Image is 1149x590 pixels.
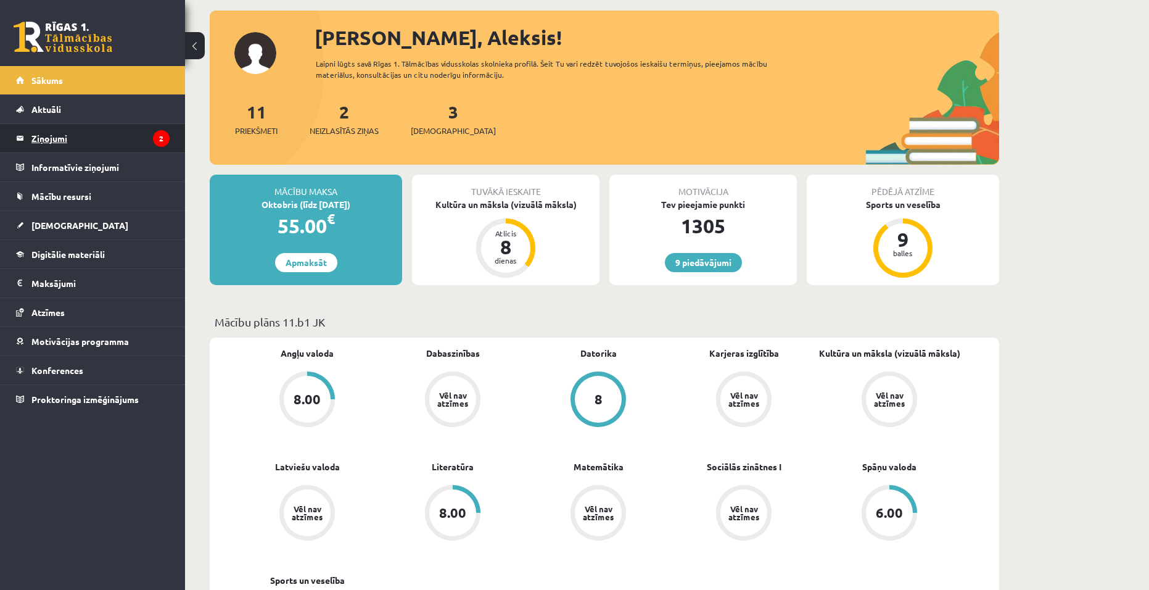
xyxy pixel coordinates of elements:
[234,485,380,543] a: Vēl nav atzīmes
[210,211,402,241] div: 55.00
[432,460,474,473] a: Literatūra
[234,372,380,430] a: 8.00
[709,347,779,360] a: Karjeras izglītība
[412,198,599,280] a: Kultūra un māksla (vizuālā māksla) Atlicis 8 dienas
[31,394,139,405] span: Proktoringa izmēģinājums
[525,485,671,543] a: Vēl nav atzīmes
[327,210,335,228] span: €
[487,230,524,237] div: Atlicis
[16,298,170,326] a: Atzīmes
[487,257,524,264] div: dienas
[727,505,761,521] div: Vēl nav atzīmes
[31,124,170,152] legend: Ziņojumi
[595,393,603,406] div: 8
[412,175,599,198] div: Tuvākā ieskaite
[574,460,624,473] a: Matemātika
[727,391,761,407] div: Vēl nav atzīmes
[316,58,789,80] div: Laipni lūgts savā Rīgas 1. Tālmācības vidusskolas skolnieka profilā. Šeit Tu vari redzēt tuvojošo...
[707,460,781,473] a: Sociālās zinātnes I
[439,506,466,520] div: 8.00
[14,22,112,52] a: Rīgas 1. Tālmācības vidusskola
[210,175,402,198] div: Mācību maksa
[411,125,496,137] span: [DEMOGRAPHIC_DATA]
[31,104,61,115] span: Aktuāli
[281,347,334,360] a: Angļu valoda
[275,253,337,272] a: Apmaksāt
[290,505,324,521] div: Vēl nav atzīmes
[16,240,170,268] a: Digitālie materiāli
[31,365,83,376] span: Konferences
[31,336,129,347] span: Motivācijas programma
[862,460,916,473] a: Spāņu valoda
[380,372,525,430] a: Vēl nav atzīmes
[31,191,91,202] span: Mācību resursi
[817,372,962,430] a: Vēl nav atzīmes
[315,23,999,52] div: [PERSON_NAME], Aleksis!
[665,253,742,272] a: 9 piedāvājumi
[807,175,999,198] div: Pēdējā atzīme
[609,211,797,241] div: 1305
[31,269,170,297] legend: Maksājumi
[31,75,63,86] span: Sākums
[153,130,170,147] i: 2
[210,198,402,211] div: Oktobris (līdz [DATE])
[16,385,170,413] a: Proktoringa izmēģinājums
[819,347,960,360] a: Kultūra un māksla (vizuālā māksla)
[31,249,105,260] span: Digitālie materiāli
[580,347,617,360] a: Datorika
[380,485,525,543] a: 8.00
[215,314,994,330] p: Mācību plāns 11.b1 JK
[609,175,797,198] div: Motivācija
[807,198,999,280] a: Sports un veselība 9 balles
[435,391,470,407] div: Vēl nav atzīmes
[876,506,903,520] div: 6.00
[16,124,170,152] a: Ziņojumi2
[16,95,170,123] a: Aktuāli
[16,153,170,181] a: Informatīvie ziņojumi
[275,460,340,473] a: Latviešu valoda
[807,198,999,211] div: Sports un veselība
[671,485,817,543] a: Vēl nav atzīmes
[31,307,65,318] span: Atzīmes
[884,249,921,257] div: balles
[487,237,524,257] div: 8
[16,269,170,297] a: Maksājumi
[817,485,962,543] a: 6.00
[31,153,170,181] legend: Informatīvie ziņojumi
[411,101,496,137] a: 3[DEMOGRAPHIC_DATA]
[235,101,278,137] a: 11Priekšmeti
[16,182,170,210] a: Mācību resursi
[16,66,170,94] a: Sākums
[872,391,907,407] div: Vēl nav atzīmes
[581,505,616,521] div: Vēl nav atzīmes
[412,198,599,211] div: Kultūra un māksla (vizuālā māksla)
[426,347,480,360] a: Dabaszinības
[525,372,671,430] a: 8
[31,220,128,231] span: [DEMOGRAPHIC_DATA]
[310,101,379,137] a: 2Neizlasītās ziņas
[310,125,379,137] span: Neizlasītās ziņas
[16,327,170,355] a: Motivācijas programma
[235,125,278,137] span: Priekšmeti
[270,574,345,587] a: Sports un veselība
[294,393,321,406] div: 8.00
[16,356,170,384] a: Konferences
[16,211,170,239] a: [DEMOGRAPHIC_DATA]
[671,372,817,430] a: Vēl nav atzīmes
[609,198,797,211] div: Tev pieejamie punkti
[884,230,921,249] div: 9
